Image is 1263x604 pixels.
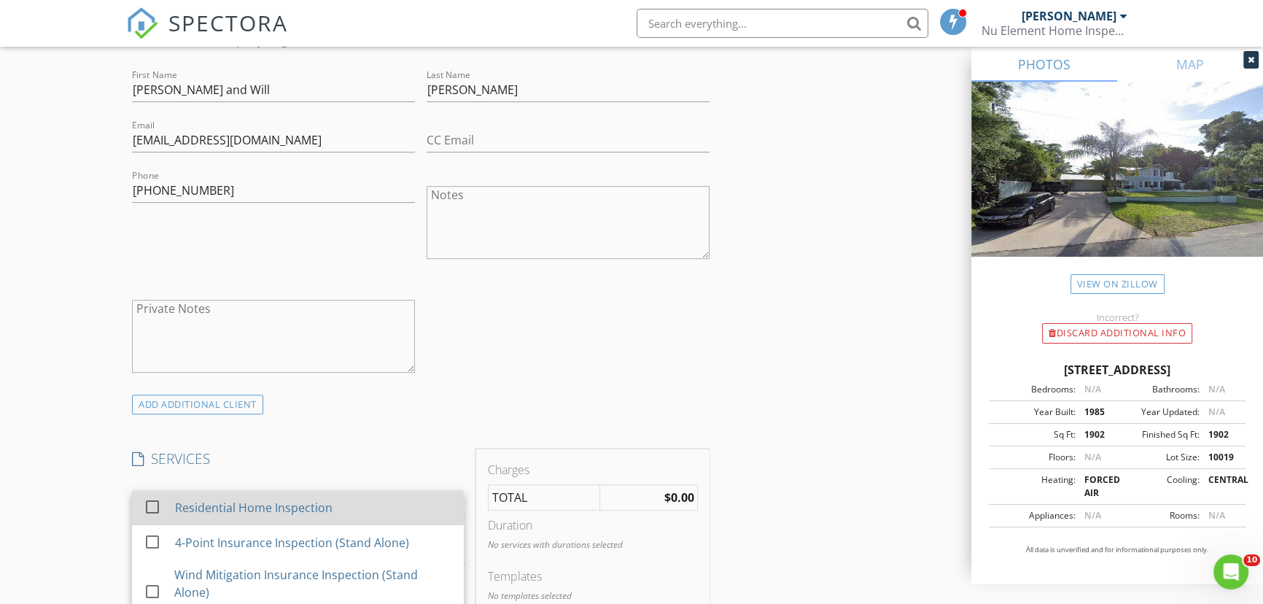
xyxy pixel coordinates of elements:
div: Year Updated: [1117,406,1200,419]
span: N/A [1084,383,1101,395]
div: 10019 [1200,451,1241,464]
div: Charges [488,461,699,479]
span: N/A [1084,451,1101,463]
div: Wind Mitigation Insurance Inspection (Stand Alone) [175,566,453,601]
a: PHOTOS [971,47,1117,82]
div: [PERSON_NAME] [1022,9,1116,23]
span: SPECTORA [168,7,288,38]
strong: $0.00 [664,489,694,506]
span: 10 [1243,554,1260,566]
p: No templates selected [488,589,699,603]
div: Lot Size: [1117,451,1200,464]
div: [STREET_ADDRESS] [989,361,1245,379]
div: ADD ADDITIONAL client [132,395,263,414]
div: Year Built: [993,406,1076,419]
div: 4-Point Insurance Inspection (Stand Alone) [175,534,409,551]
p: All data is unverified and for informational purposes only. [989,545,1245,555]
div: Nu Element Home Inspection, LLC [982,23,1127,38]
a: SPECTORA [126,20,288,50]
div: Rooms: [1117,509,1200,522]
h4: SERVICES [132,449,464,468]
img: The Best Home Inspection Software - Spectora [126,7,158,39]
i: arrow_drop_down [447,493,465,511]
div: FORCED AIR [1076,473,1117,500]
td: TOTAL [488,485,599,511]
p: No services with durations selected [488,538,699,551]
img: streetview [971,82,1263,292]
div: Residential Home Inspection [175,499,333,516]
div: Incorrect? [971,311,1263,323]
span: N/A [1208,509,1225,522]
a: View on Zillow [1070,274,1165,294]
span: N/A [1084,509,1101,522]
div: Heating: [993,473,1076,500]
div: Cooling: [1117,473,1200,500]
div: Bedrooms: [993,383,1076,396]
span: N/A [1208,383,1225,395]
div: Finished Sq Ft: [1117,428,1200,441]
a: MAP [1117,47,1263,82]
div: Duration [488,516,699,534]
div: 1902 [1076,428,1117,441]
div: 1902 [1200,428,1241,441]
iframe: Intercom live chat [1213,554,1248,589]
div: 1985 [1076,406,1117,419]
div: Templates [488,568,699,585]
div: Floors: [993,451,1076,464]
div: Appliances: [993,509,1076,522]
span: N/A [1208,406,1225,418]
div: CENTRAL [1200,473,1241,500]
div: Bathrooms: [1117,383,1200,396]
input: Search everything... [637,9,928,38]
div: Discard Additional info [1042,323,1192,344]
div: Sq Ft: [993,428,1076,441]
